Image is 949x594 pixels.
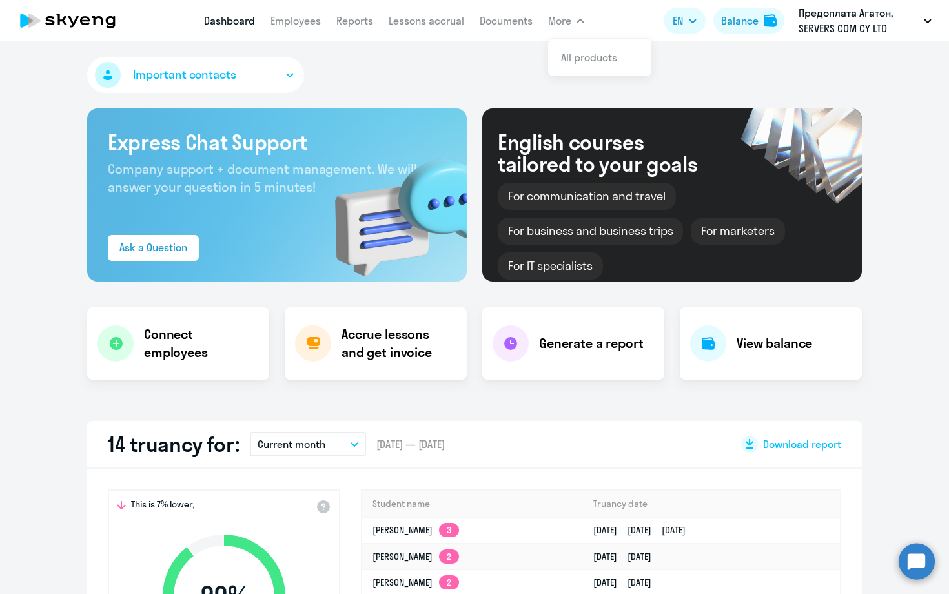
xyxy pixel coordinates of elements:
[799,5,919,36] p: Предоплата Агатон, SERVERS COM CY LTD
[673,13,683,28] span: EN
[593,551,662,562] a: [DATE][DATE]
[737,334,812,353] h4: View balance
[108,235,199,261] button: Ask a Question
[561,51,617,64] a: All products
[593,577,662,588] a: [DATE][DATE]
[691,218,784,245] div: For marketers
[119,240,187,255] div: Ask a Question
[548,8,584,34] button: More
[108,161,417,195] span: Company support + document management. We will answer your question in 5 minutes!
[593,524,696,536] a: [DATE][DATE][DATE]
[498,131,719,175] div: English courses tailored to your goals
[108,431,240,457] h2: 14 truancy for:
[204,14,255,27] a: Dashboard
[372,551,459,562] a: [PERSON_NAME]2
[108,129,446,155] h3: Express Chat Support
[721,13,759,28] div: Balance
[713,8,784,34] button: Balancebalance
[583,491,840,517] th: Truancy date
[764,14,777,27] img: balance
[792,5,938,36] button: Предоплата Агатон, SERVERS COM CY LTD
[539,334,643,353] h4: Generate a report
[498,252,603,280] div: For IT specialists
[389,14,464,27] a: Lessons accrual
[270,14,321,27] a: Employees
[439,523,459,537] app-skyeng-badge: 3
[480,14,533,27] a: Documents
[372,524,459,536] a: [PERSON_NAME]3
[439,549,459,564] app-skyeng-badge: 2
[131,498,194,514] span: This is 7% lower,
[144,325,259,362] h4: Connect employees
[498,218,683,245] div: For business and business trips
[372,577,459,588] a: [PERSON_NAME]2
[87,57,304,93] button: Important contacts
[342,325,454,362] h4: Accrue lessons and get invoice
[133,67,236,83] span: Important contacts
[316,136,467,282] img: bg-img
[258,436,325,452] p: Current month
[336,14,373,27] a: Reports
[362,491,583,517] th: Student name
[548,13,571,28] span: More
[498,183,676,210] div: For communication and travel
[376,437,445,451] span: [DATE] — [DATE]
[250,432,366,456] button: Current month
[763,437,841,451] span: Download report
[664,8,706,34] button: EN
[439,575,459,589] app-skyeng-badge: 2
